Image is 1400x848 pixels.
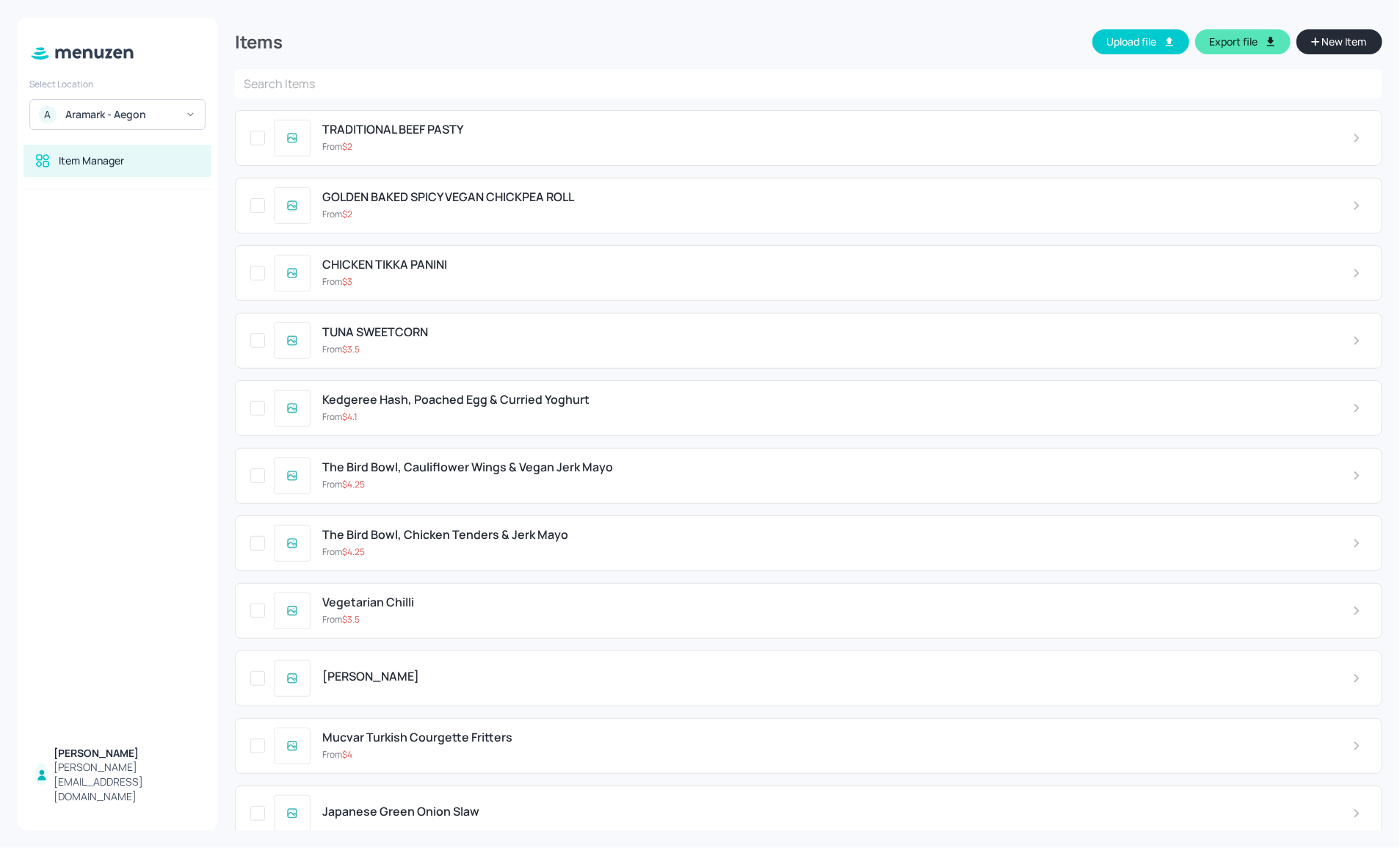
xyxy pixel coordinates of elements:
[1320,34,1368,50] span: New Item
[342,478,365,490] span: $ 4.25
[342,613,360,626] span: $ 3.5
[342,343,360,355] span: $ 3.5
[322,478,365,491] p: From
[54,760,200,804] div: [PERSON_NAME][EMAIL_ADDRESS][DOMAIN_NAME]
[322,748,352,761] p: From
[322,595,414,609] span: Vegetarian Chilli
[322,731,512,744] span: Mucvar Turkish Courgette Fritters
[322,393,590,407] span: Kedgeree Hash, Poached Egg & Curried Yoghurt
[322,123,463,137] span: TRADITIONAL BEEF PASTY
[235,69,1382,98] input: Search Items
[322,140,352,153] p: From
[322,613,360,626] p: From
[342,748,352,761] span: $ 4
[1092,29,1189,54] button: Upload file
[322,546,365,559] p: From
[342,546,365,558] span: $ 4.25
[1296,29,1382,54] button: New Item
[322,670,419,684] span: [PERSON_NAME]
[322,325,428,339] span: TUNA SWEETCORN
[342,275,352,288] span: $ 3
[342,140,352,153] span: $ 2
[39,106,57,123] div: A
[29,78,206,90] div: Select Location
[1195,29,1291,54] button: Export file
[59,153,124,168] div: Item Manager
[342,208,352,220] span: $ 2
[322,460,613,474] span: The Bird Bowl, Cauliflower Wings & Vegan Jerk Mayo
[342,410,358,423] span: $ 4.1
[65,107,176,122] div: Aramark - Aegon
[322,258,447,272] span: CHICKEN TIKKA PANINI
[322,528,568,542] span: The Bird Bowl, Chicken Tenders & Jerk Mayo
[54,746,200,761] div: [PERSON_NAME]
[322,208,352,221] p: From
[322,190,574,204] span: GOLDEN BAKED SPICY VEGAN CHICKPEA ROLL
[322,275,352,289] p: From
[322,410,358,424] p: From
[322,343,360,356] p: From
[322,805,479,819] span: Japanese Green Onion Slaw
[235,30,283,54] div: Items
